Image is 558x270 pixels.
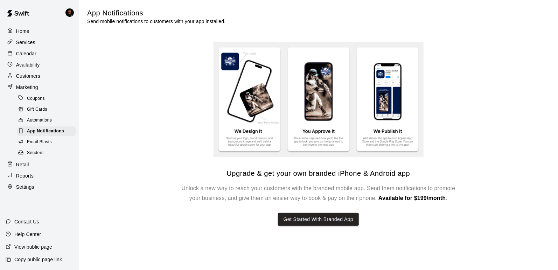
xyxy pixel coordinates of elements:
div: App Notifications [17,126,76,136]
h6: Unlock a new way to reach your customers with the branded mobile app. Send them notifications to ... [179,184,459,203]
p: Help Center [14,231,41,238]
span: Senders [27,150,44,157]
img: Chris McFarland [65,8,74,17]
span: Coupons [27,95,45,102]
p: Retail [16,161,29,168]
button: Get Started With Branded App [278,213,359,226]
div: Senders [17,148,76,158]
a: Reports [6,171,73,181]
h5: Upgrade & get your own branded iPhone & Android app [226,169,410,178]
p: Customers [16,72,40,79]
span: Email Blasts [27,139,52,146]
a: Marketing [6,82,73,92]
p: Settings [16,184,34,191]
span: Gift Cards [27,106,47,113]
span: Automations [27,117,52,124]
a: Senders [17,148,79,159]
div: Chris McFarland [64,6,79,20]
p: Contact Us [14,218,39,225]
img: Branded app [214,42,424,158]
div: Coupons [17,94,76,104]
p: Calendar [16,50,36,57]
a: Settings [6,182,73,192]
p: Marketing [16,84,38,91]
a: Coupons [17,93,79,104]
a: App Notifications [17,126,79,137]
p: Services [16,39,35,46]
a: Services [6,37,73,48]
p: Availability [16,61,40,68]
p: Reports [16,172,34,179]
a: Retail [6,159,73,170]
div: Automations [17,116,76,125]
a: Customers [6,71,73,81]
a: Availability [6,60,73,70]
p: Home [16,28,29,35]
h5: App Notifications [87,8,225,18]
p: Copy public page link [14,256,62,263]
a: Home [6,26,73,36]
a: Gift Cards [17,104,79,115]
div: Gift Cards [17,105,76,115]
span: App Notifications [27,128,64,135]
a: Email Blasts [17,137,79,148]
p: Send mobile notifications to customers with your app installed. [87,18,225,25]
a: Get Started With Branded App [278,203,359,226]
p: View public page [14,243,52,250]
div: Email Blasts [17,137,76,147]
a: Automations [17,115,79,126]
span: Available for $199/month [378,195,446,201]
a: Calendar [6,48,73,59]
